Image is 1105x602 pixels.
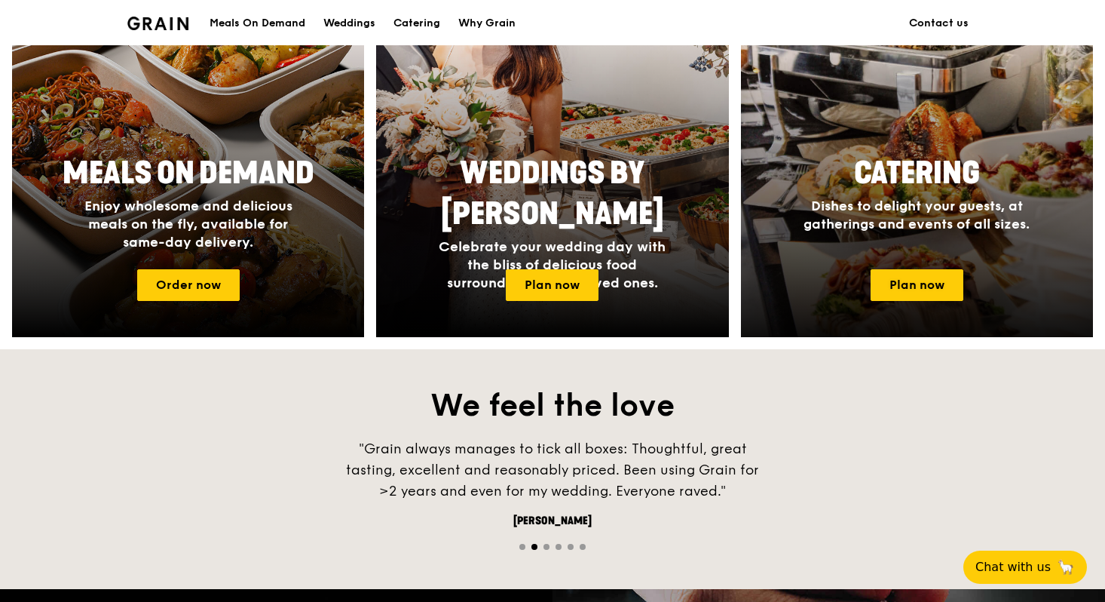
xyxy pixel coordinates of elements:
[854,155,980,192] span: Catering
[210,1,305,46] div: Meals On Demand
[568,544,574,550] span: Go to slide 5
[314,1,384,46] a: Weddings
[439,238,666,291] span: Celebrate your wedding day with the bliss of delicious food surrounded by your loved ones.
[531,544,537,550] span: Go to slide 2
[63,155,314,192] span: Meals On Demand
[458,1,516,46] div: Why Grain
[556,544,562,550] span: Go to slide 4
[84,198,292,250] span: Enjoy wholesome and delicious meals on the fly, available for same-day delivery.
[326,438,779,502] div: "Grain always manages to tick all boxes: Thoughtful, great tasting, excellent and reasonably pric...
[1057,558,1075,576] span: 🦙
[137,269,240,301] a: Order now
[519,544,525,550] span: Go to slide 1
[384,1,449,46] a: Catering
[963,551,1087,584] button: Chat with us🦙
[975,558,1051,576] span: Chat with us
[580,544,586,550] span: Go to slide 6
[506,269,598,301] a: Plan now
[803,198,1030,232] span: Dishes to delight your guests, at gatherings and events of all sizes.
[871,269,963,301] a: Plan now
[323,1,375,46] div: Weddings
[441,155,664,232] span: Weddings by [PERSON_NAME]
[127,17,188,30] img: Grain
[449,1,525,46] a: Why Grain
[326,514,779,529] div: [PERSON_NAME]
[900,1,978,46] a: Contact us
[543,544,549,550] span: Go to slide 3
[393,1,440,46] div: Catering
